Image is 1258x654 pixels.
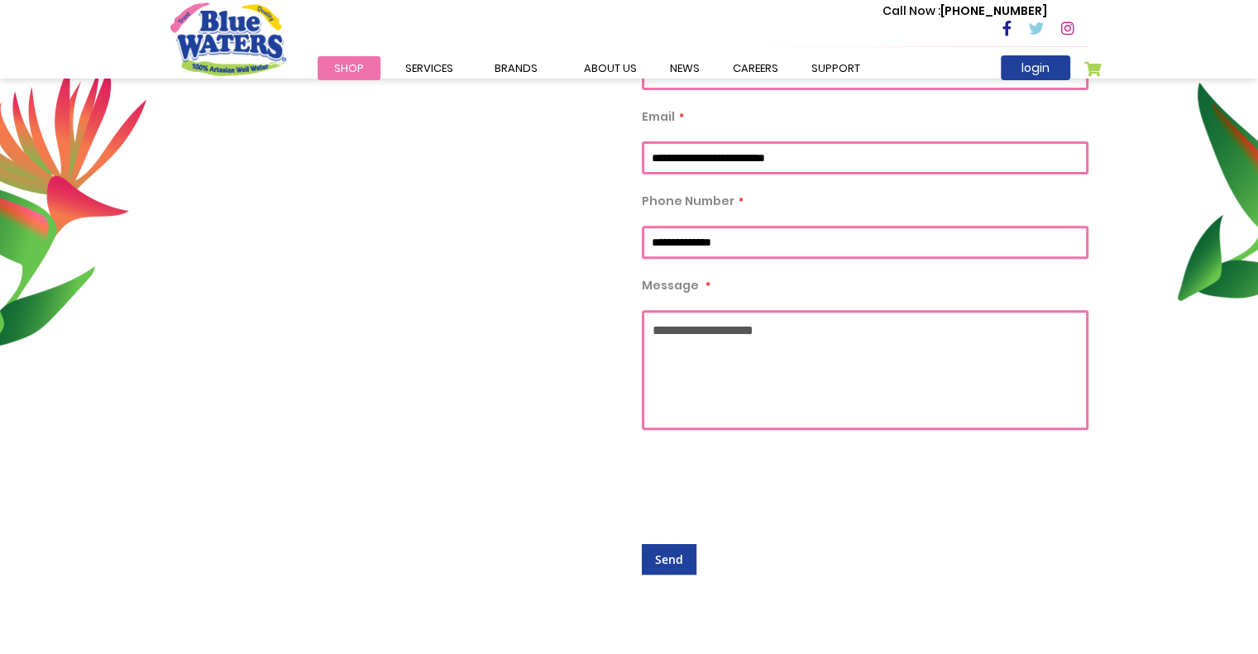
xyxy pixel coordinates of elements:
span: Send [655,551,683,567]
a: support [795,56,877,80]
button: Send [642,544,696,575]
span: Phone Number [642,193,734,209]
span: Shop [334,60,364,76]
a: News [653,56,716,80]
a: login [1001,55,1070,80]
span: Message [642,277,699,294]
span: Services [405,60,453,76]
p: [PHONE_NUMBER] [883,2,1047,20]
a: store logo [170,2,286,75]
span: Email [642,108,675,125]
span: Brands [495,60,538,76]
span: Call Now : [883,2,940,19]
iframe: reCAPTCHA [642,446,893,511]
a: about us [567,56,653,80]
a: careers [716,56,795,80]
